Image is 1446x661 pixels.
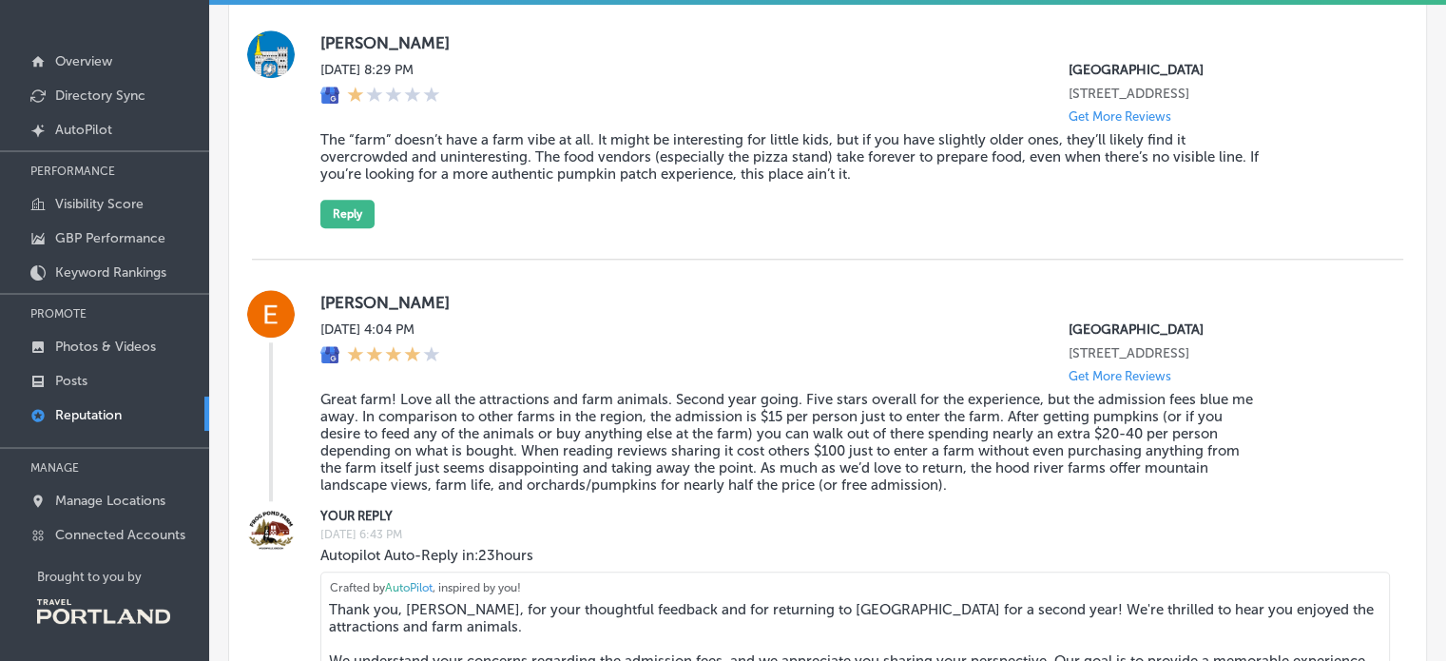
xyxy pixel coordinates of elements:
[55,373,87,389] p: Posts
[347,86,440,107] div: 1 Star
[320,131,1261,183] blockquote: The “farm” doesn’t have a farm vibe at all. It might be interesting for little kids, but if you h...
[247,506,295,554] img: Image
[320,321,440,338] label: [DATE] 4:04 PM
[55,53,112,69] p: Overview
[37,570,209,584] p: Brought to you by
[320,62,440,78] label: [DATE] 8:29 PM
[1069,109,1171,124] p: Get More Reviews
[1069,321,1373,338] p: Frog Pond Farm
[1069,369,1171,383] p: Get More Reviews
[320,509,1373,523] label: YOUR REPLY
[330,581,521,594] span: Crafted by , inspired by you!
[55,264,166,281] p: Keyword Rankings
[320,528,1373,541] label: [DATE] 6:43 PM
[1069,62,1373,78] p: Frog Pond Farm
[320,547,533,564] span: Autopilot Auto-Reply in: 23 hours
[320,391,1261,494] blockquote: Great farm! Love all the attractions and farm animals. Second year going. Five stars overall for ...
[320,293,1373,312] label: [PERSON_NAME]
[55,196,144,212] p: Visibility Score
[385,581,433,594] span: AutoPilot
[55,230,165,246] p: GBP Performance
[55,87,145,104] p: Directory Sync
[55,527,185,543] p: Connected Accounts
[37,599,170,624] img: Travel Portland
[55,122,112,138] p: AutoPilot
[1069,345,1373,361] p: 2983 Southwest Advance Road
[320,33,1373,52] label: [PERSON_NAME]
[55,407,122,423] p: Reputation
[1069,86,1373,102] p: 2983 Southwest Advance Road
[347,345,440,366] div: 4 Stars
[55,493,165,509] p: Manage Locations
[320,200,375,228] button: Reply
[55,339,156,355] p: Photos & Videos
